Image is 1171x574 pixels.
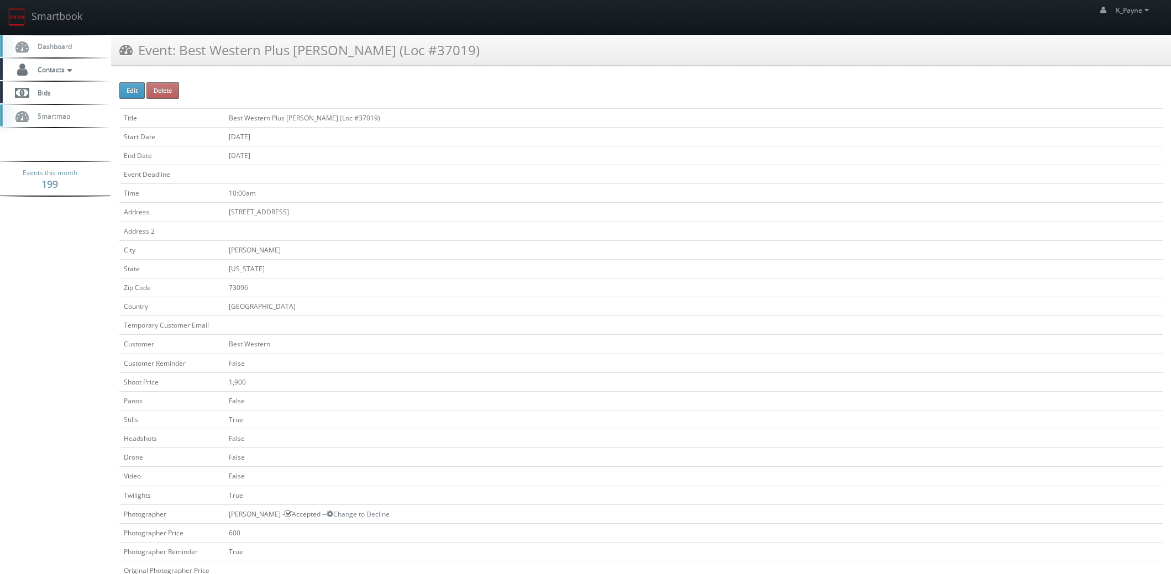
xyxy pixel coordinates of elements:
[119,297,224,316] td: Country
[119,165,224,184] td: Event Deadline
[1116,6,1152,15] span: K_Payne
[32,41,72,51] span: Dashboard
[119,429,224,448] td: Headshots
[146,82,179,99] button: Delete
[119,184,224,203] td: Time
[224,259,1163,278] td: [US_STATE]
[224,523,1163,542] td: 600
[224,429,1163,448] td: False
[224,297,1163,316] td: [GEOGRAPHIC_DATA]
[224,240,1163,259] td: [PERSON_NAME]
[119,108,224,127] td: Title
[119,486,224,504] td: Twilights
[224,146,1163,165] td: [DATE]
[8,8,26,26] img: smartbook-logo.png
[32,88,51,97] span: Bids
[119,82,145,99] button: Edit
[224,467,1163,486] td: False
[119,316,224,335] td: Temporary Customer Email
[119,127,224,146] td: Start Date
[224,391,1163,410] td: False
[119,222,224,240] td: Address 2
[119,467,224,486] td: Video
[224,278,1163,297] td: 73096
[224,486,1163,504] td: True
[32,65,75,74] span: Contacts
[119,354,224,372] td: Customer Reminder
[327,509,390,519] a: Change to Decline
[119,146,224,165] td: End Date
[224,335,1163,354] td: Best Western
[119,410,224,429] td: Stills
[119,259,224,278] td: State
[119,278,224,297] td: Zip Code
[119,240,224,259] td: City
[224,184,1163,203] td: 10:00am
[224,203,1163,222] td: [STREET_ADDRESS]
[41,177,58,191] strong: 199
[224,108,1163,127] td: Best Western Plus [PERSON_NAME] (Loc #37019)
[119,391,224,410] td: Panos
[224,410,1163,429] td: True
[119,523,224,542] td: Photographer Price
[224,448,1163,467] td: False
[119,40,480,60] h3: Event: Best Western Plus [PERSON_NAME] (Loc #37019)
[32,111,70,120] span: Smartmap
[224,354,1163,372] td: False
[224,127,1163,146] td: [DATE]
[119,335,224,354] td: Customer
[224,504,1163,523] td: [PERSON_NAME] - Accepted --
[23,167,77,178] span: Events this month
[119,542,224,561] td: Photographer Reminder
[224,542,1163,561] td: True
[119,203,224,222] td: Address
[119,372,224,391] td: Shoot Price
[119,504,224,523] td: Photographer
[224,372,1163,391] td: 1,900
[119,448,224,467] td: Drone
